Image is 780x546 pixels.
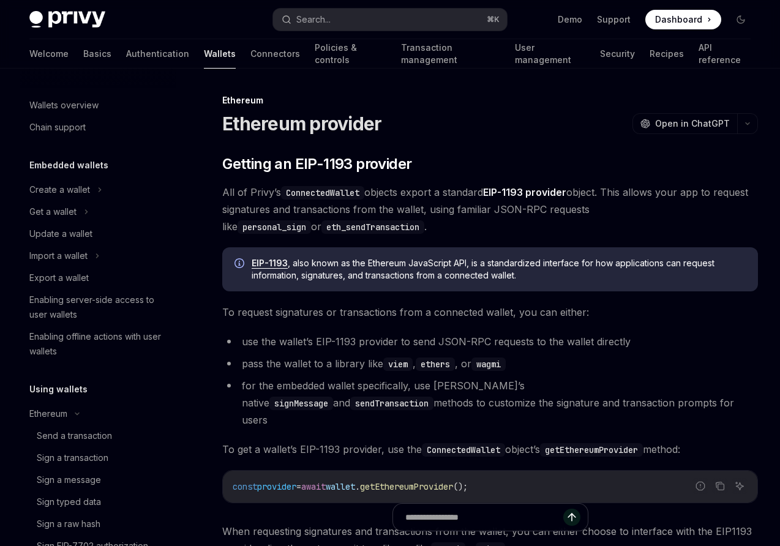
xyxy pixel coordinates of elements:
[20,447,176,469] a: Sign a transaction
[29,293,169,322] div: Enabling server-side access to user wallets
[597,13,631,26] a: Support
[29,98,99,113] div: Wallets overview
[315,39,386,69] a: Policies & controls
[222,441,758,458] span: To get a wallet’s EIP-1193 provider, use the object’s method:
[645,10,721,29] a: Dashboard
[20,491,176,513] a: Sign typed data
[471,357,506,371] code: wagmi
[234,258,247,271] svg: Info
[558,13,582,26] a: Demo
[29,120,86,135] div: Chain support
[281,186,364,200] code: ConnectedWallet
[269,397,333,410] code: signMessage
[422,443,505,457] code: ConnectedWallet
[222,377,758,428] li: for the embedded wallet specifically, use [PERSON_NAME]’s native and methods to customize the sig...
[321,220,424,234] code: eth_sendTransaction
[416,357,455,371] code: ethers
[600,39,635,69] a: Security
[238,220,311,234] code: personal_sign
[29,11,105,28] img: dark logo
[453,481,468,492] span: ();
[20,116,176,138] a: Chain support
[37,451,108,465] div: Sign a transaction
[326,481,355,492] span: wallet
[29,182,90,197] div: Create a wallet
[222,113,381,135] h1: Ethereum provider
[383,357,413,371] code: viem
[222,304,758,321] span: To request signatures or transactions from a connected wallet, you can either:
[731,10,751,29] button: Toggle dark mode
[37,517,100,531] div: Sign a raw hash
[29,204,77,219] div: Get a wallet
[699,39,751,69] a: API reference
[29,406,67,421] div: Ethereum
[20,94,176,116] a: Wallets overview
[401,39,500,69] a: Transaction management
[632,113,737,134] button: Open in ChatGPT
[204,39,236,69] a: Wallets
[126,39,189,69] a: Authentication
[650,39,684,69] a: Recipes
[350,397,433,410] code: sendTransaction
[20,425,176,447] a: Send a transaction
[483,186,566,199] a: EIP-1193 provider
[296,481,301,492] span: =
[487,15,500,24] span: ⌘ K
[20,223,176,245] a: Update a wallet
[37,495,101,509] div: Sign typed data
[29,226,92,241] div: Update a wallet
[655,118,730,130] span: Open in ChatGPT
[250,39,300,69] a: Connectors
[222,333,758,350] li: use the wallet’s EIP-1193 provider to send JSON-RPC requests to the wallet directly
[29,158,108,173] h5: Embedded wallets
[37,473,101,487] div: Sign a message
[83,39,111,69] a: Basics
[20,326,176,362] a: Enabling offline actions with user wallets
[692,478,708,494] button: Report incorrect code
[222,184,758,235] span: All of Privy’s objects export a standard object. This allows your app to request signatures and t...
[732,478,748,494] button: Ask AI
[712,478,728,494] button: Copy the contents from the code block
[29,329,169,359] div: Enabling offline actions with user wallets
[20,289,176,326] a: Enabling server-side access to user wallets
[355,481,360,492] span: .
[29,39,69,69] a: Welcome
[296,12,331,27] div: Search...
[360,481,453,492] span: getEthereumProvider
[563,509,580,526] button: Send message
[20,267,176,289] a: Export a wallet
[20,469,176,491] a: Sign a message
[222,94,758,107] div: Ethereum
[222,355,758,372] li: pass the wallet to a library like , , or
[252,258,288,269] a: EIP-1193
[252,257,746,282] span: , also known as the Ethereum JavaScript API, is a standardized interface for how applications can...
[515,39,585,69] a: User management
[29,249,88,263] div: Import a wallet
[540,443,643,457] code: getEthereumProvider
[257,481,296,492] span: provider
[655,13,702,26] span: Dashboard
[29,382,88,397] h5: Using wallets
[233,481,257,492] span: const
[301,481,326,492] span: await
[37,428,112,443] div: Send a transaction
[273,9,507,31] button: Search...⌘K
[222,154,411,174] span: Getting an EIP-1193 provider
[29,271,89,285] div: Export a wallet
[20,513,176,535] a: Sign a raw hash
